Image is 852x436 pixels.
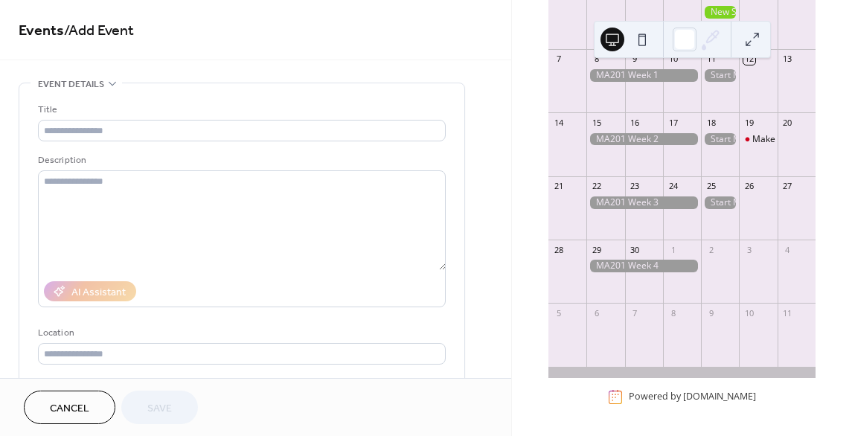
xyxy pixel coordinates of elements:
[630,181,641,192] div: 23
[586,196,701,209] div: MA201 Week 3
[591,307,602,318] div: 6
[705,307,717,318] div: 9
[553,54,564,65] div: 7
[591,244,602,255] div: 29
[50,401,89,417] span: Cancel
[19,16,64,45] a: Events
[705,181,717,192] div: 25
[701,6,739,19] div: New Student Start Date
[586,69,701,82] div: MA201 Week 1
[782,117,793,128] div: 20
[38,153,443,168] div: Description
[701,133,739,146] div: Start MA201 Week 3
[739,133,777,146] div: Make Up Hours 1/2 day
[743,307,755,318] div: 10
[630,54,641,65] div: 9
[586,133,701,146] div: MA201 Week 2
[38,77,104,92] span: Event details
[630,117,641,128] div: 16
[701,69,739,82] div: Start MA201 Week 2
[782,244,793,255] div: 4
[782,307,793,318] div: 11
[591,54,602,65] div: 8
[629,391,756,403] div: Powered by
[667,181,679,192] div: 24
[667,54,679,65] div: 10
[553,181,564,192] div: 21
[667,244,679,255] div: 1
[553,117,564,128] div: 14
[683,391,756,403] a: [DOMAIN_NAME]
[591,117,602,128] div: 15
[782,54,793,65] div: 13
[705,117,717,128] div: 18
[701,196,739,209] div: Start MA201 Week 4
[56,377,138,393] span: Link to Google Maps
[64,16,134,45] span: / Add Event
[630,244,641,255] div: 30
[782,181,793,192] div: 27
[667,117,679,128] div: 17
[553,307,564,318] div: 5
[705,54,717,65] div: 11
[705,244,717,255] div: 2
[667,307,679,318] div: 8
[24,391,115,424] button: Cancel
[630,307,641,318] div: 7
[586,260,701,272] div: MA201 Week 4
[743,54,755,65] div: 12
[743,181,755,192] div: 26
[752,133,850,146] div: Make Up Hours 1/2 day
[743,117,755,128] div: 19
[38,102,443,118] div: Title
[38,325,443,341] div: Location
[743,244,755,255] div: 3
[591,181,602,192] div: 22
[553,244,564,255] div: 28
